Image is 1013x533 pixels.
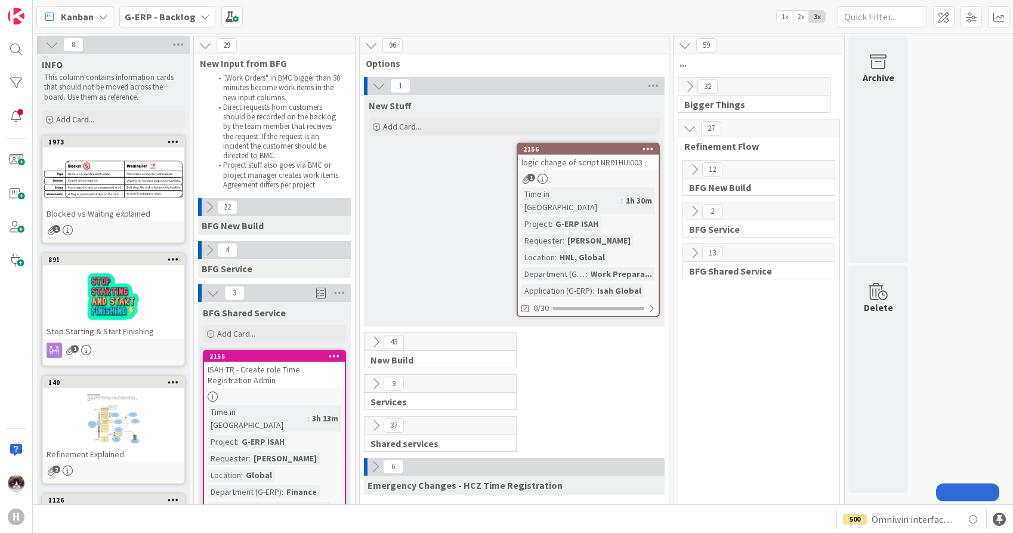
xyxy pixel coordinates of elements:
[56,114,94,125] span: Add Card...
[527,174,535,181] span: 1
[212,161,341,190] li: Project stuff also goes via BMC or project manager creates work items. Agreement differs per proj...
[224,286,245,300] span: 3
[523,145,659,153] div: 2156
[237,435,239,448] span: :
[702,162,722,177] span: 12
[551,217,552,230] span: :
[383,121,421,132] span: Add Card...
[384,377,404,391] span: 9
[283,485,320,498] div: Finance
[592,284,594,297] span: :
[208,452,249,465] div: Requester
[71,345,79,353] span: 1
[239,435,288,448] div: G-ERP ISAH
[863,70,894,85] div: Archive
[623,194,655,207] div: 1h 30m
[521,284,592,297] div: Application (G-ERP)
[594,284,644,297] div: Isah Global
[521,234,563,247] div: Requester
[521,251,555,264] div: Location
[48,138,184,146] div: 1973
[521,187,621,214] div: Time in [GEOGRAPHIC_DATA]
[203,307,286,319] span: BFG Shared Service
[793,11,809,23] span: 2x
[44,73,183,102] p: This column contains information cards that should not be moved across the board. Use them as ref...
[217,243,237,257] span: 4
[251,452,320,465] div: [PERSON_NAME]
[282,485,283,498] span: :
[43,446,184,462] div: Refinement Explained
[43,495,184,506] div: 1126
[204,362,345,388] div: ISAH TR - Create role Time Registration Admin
[689,265,820,277] span: BFG Shared Service
[208,485,282,498] div: Department (G-ERP)
[202,263,252,275] span: BFG Service
[689,223,820,235] span: BFG Service
[212,73,341,103] li: "Work Orders" in BMC bigger than 30 minutes become work items in the new input columns.
[43,377,184,388] div: 140
[552,217,601,230] div: G-ERP ISAH
[8,8,24,24] img: Visit kanbanzone.com
[43,137,184,221] div: 1973Blocked vs Waiting explained
[204,351,345,362] div: 2155
[204,351,345,388] div: 2155ISAH TR - Create role Time Registration Admin
[52,466,60,473] span: 2
[43,324,184,339] div: Stop Starting & Start Finishing
[280,502,331,515] div: Isah Global
[533,302,549,315] span: 0/30
[370,354,501,366] span: New Build
[518,144,659,155] div: 2156
[43,254,184,265] div: 891
[588,267,655,281] div: Work Prepara...
[61,10,94,24] span: Kanban
[872,512,956,526] span: Omniwin interface HCN Test
[202,220,264,232] span: BFG New Build
[518,144,659,170] div: 2156logic change of script NR01HUI003
[586,267,588,281] span: :
[563,234,564,247] span: :
[521,217,551,230] div: Project
[241,469,243,482] span: :
[208,405,307,432] div: Time in [GEOGRAPHIC_DATA]
[521,267,586,281] div: Department (G-ERP)
[52,225,60,233] span: 1
[208,469,241,482] div: Location
[684,98,815,110] span: Bigger Things
[369,100,412,112] span: New Stuff
[63,38,84,52] span: 8
[555,251,557,264] span: :
[384,335,404,349] span: 43
[557,251,608,264] div: HNL, Global
[370,438,501,449] span: Shared services
[370,396,501,408] span: Services
[43,137,184,147] div: 1973
[8,475,24,492] img: Kv
[696,38,716,53] span: 59
[843,514,867,525] div: 500
[209,352,345,361] div: 2155
[702,204,722,218] span: 2
[48,496,184,504] div: 1126
[42,58,63,70] span: INFO
[518,155,659,170] div: logic change of script NR01HUI003
[200,57,340,69] span: New Input from BFG
[243,469,275,482] div: Global
[125,11,196,23] b: G-ERP - Backlog
[279,502,280,515] span: :
[701,121,721,135] span: 27
[864,300,893,315] div: Delete
[382,38,403,53] span: 96
[43,254,184,339] div: 891Stop Starting & Start Finishing
[684,140,824,152] span: Refinement Flow
[383,460,403,474] span: 6
[366,57,654,69] span: Options
[208,502,279,515] div: Application (G-ERP)
[8,509,24,525] div: H
[48,378,184,387] div: 140
[309,412,341,425] div: 3h 13m
[838,6,927,27] input: Quick Filter...
[697,79,718,94] span: 32
[43,206,184,221] div: Blocked vs Waiting explained
[217,328,255,339] span: Add Card...
[809,11,825,23] span: 3x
